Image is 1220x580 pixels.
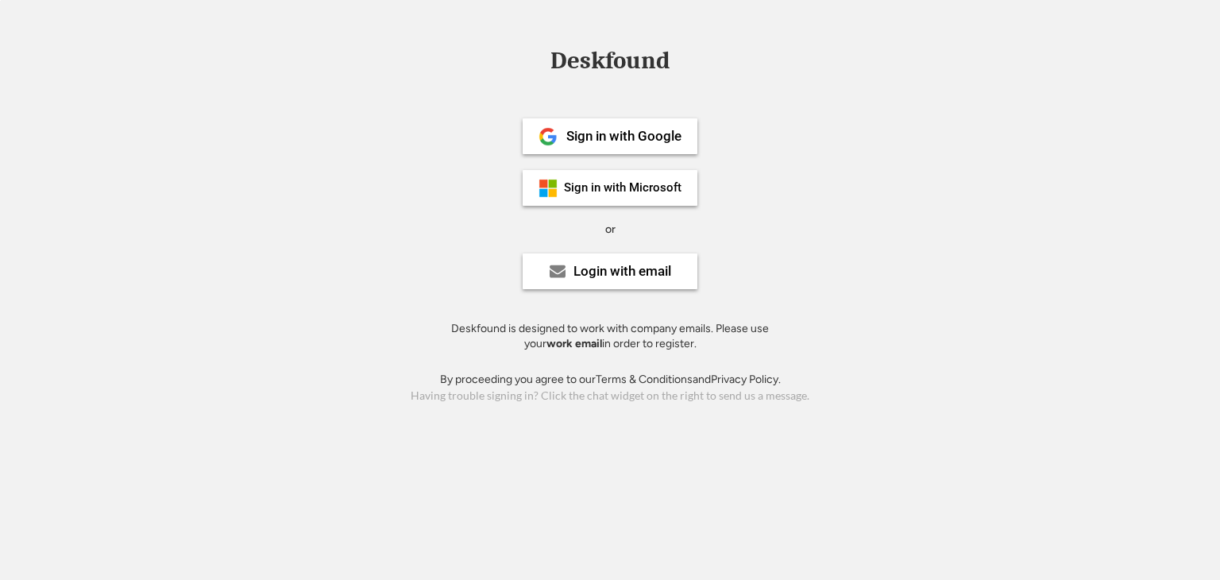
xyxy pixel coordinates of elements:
a: Terms & Conditions [596,373,693,386]
div: Deskfound is designed to work with company emails. Please use your in order to register. [431,321,789,352]
div: By proceeding you agree to our and [440,372,781,388]
div: Login with email [573,265,671,278]
div: Sign in with Microsoft [564,182,681,194]
strong: work email [546,337,602,350]
div: or [605,222,616,238]
img: ms-symbollockup_mssymbol_19.png [539,179,558,198]
div: Deskfound [542,48,678,73]
div: Sign in with Google [566,130,681,143]
img: 1024px-Google__G__Logo.svg.png [539,127,558,146]
a: Privacy Policy. [711,373,781,386]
